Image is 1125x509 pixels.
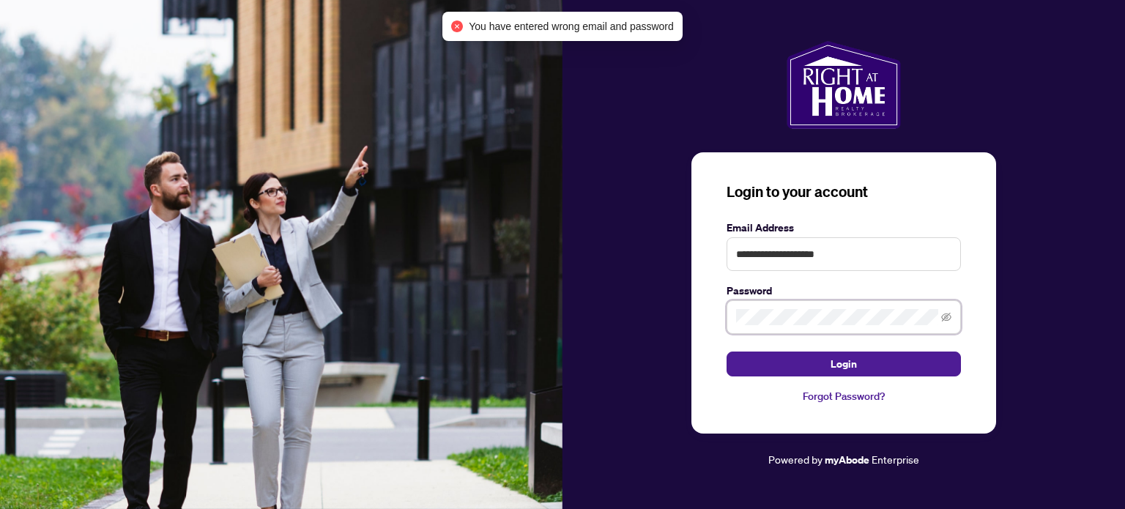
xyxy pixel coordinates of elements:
a: Forgot Password? [727,388,961,404]
span: Login [831,352,857,376]
span: close-circle [451,21,463,32]
span: Powered by [768,453,823,466]
span: eye-invisible [941,312,951,322]
h3: Login to your account [727,182,961,202]
span: Enterprise [872,453,919,466]
a: myAbode [825,452,869,468]
img: ma-logo [787,41,900,129]
label: Email Address [727,220,961,236]
button: Login [727,352,961,376]
label: Password [727,283,961,299]
span: You have entered wrong email and password [469,18,674,34]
